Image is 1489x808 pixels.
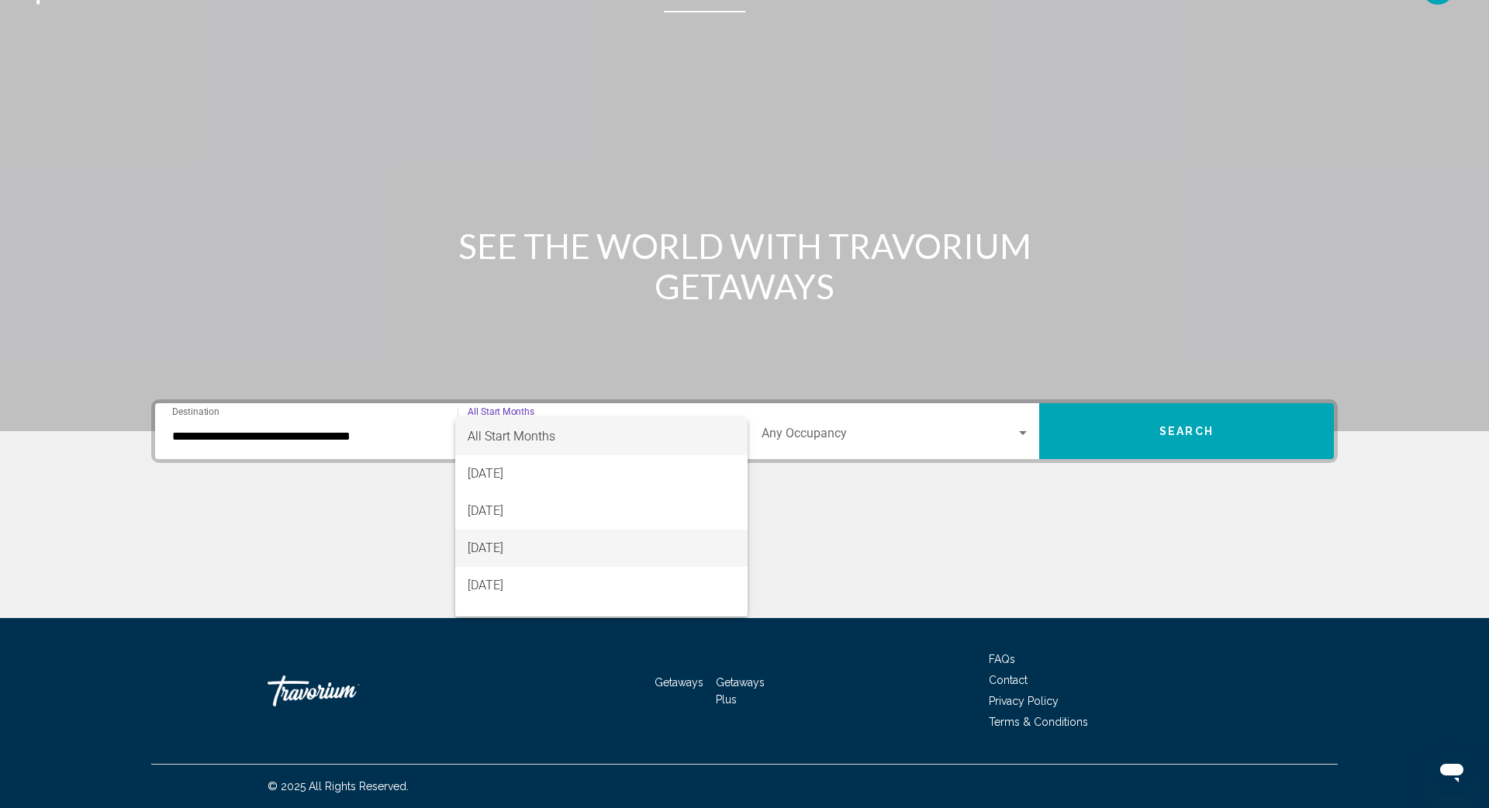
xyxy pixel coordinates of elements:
[468,429,555,444] span: All Start Months
[468,604,735,641] span: [DATE]
[468,567,735,604] span: [DATE]
[1427,746,1477,796] iframe: Button to launch messaging window
[468,492,735,530] span: [DATE]
[468,455,735,492] span: [DATE]
[468,530,735,567] span: [DATE]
